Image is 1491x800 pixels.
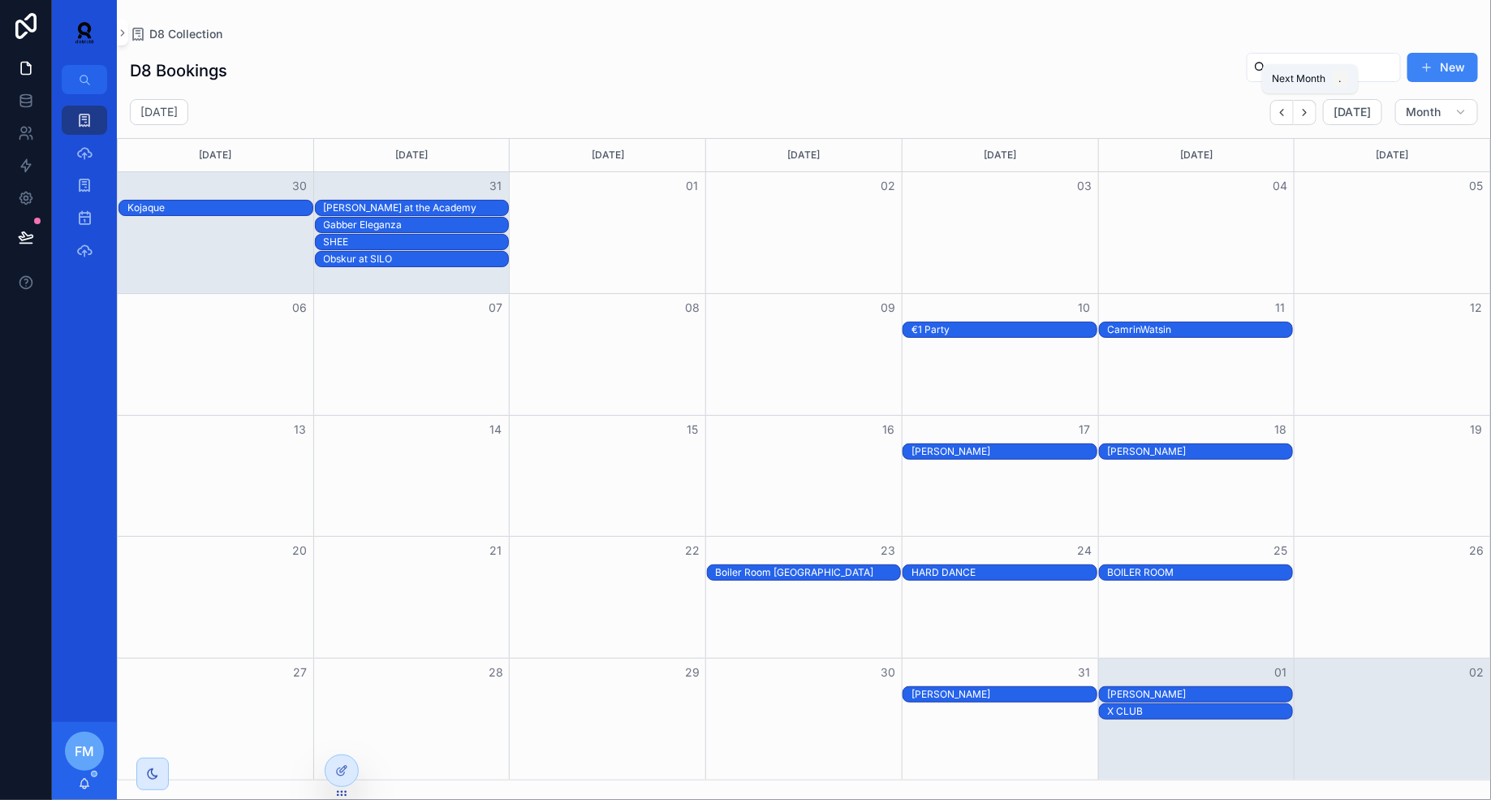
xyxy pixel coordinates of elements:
[1108,687,1293,702] div: Rossi
[1467,663,1486,682] button: 02
[683,176,702,196] button: 01
[911,688,1097,701] div: [PERSON_NAME]
[291,663,310,682] button: 27
[1108,445,1293,458] div: [PERSON_NAME]
[130,26,222,42] a: D8 Collection
[1108,688,1293,701] div: [PERSON_NAME]
[1407,53,1478,82] button: New
[486,663,506,682] button: 28
[1467,420,1486,439] button: 19
[324,201,509,215] div: Max Dean at the Academy
[120,139,311,171] div: [DATE]
[1108,704,1293,719] div: X CLUB
[911,566,1097,579] div: HARD DANCE
[911,323,1097,336] div: €1 Party
[486,176,506,196] button: 31
[291,420,310,439] button: 13
[905,139,1096,171] div: [DATE]
[1270,541,1290,560] button: 25
[1270,420,1290,439] button: 18
[1406,105,1441,119] span: Month
[1075,541,1094,560] button: 24
[324,235,509,249] div: SHEE
[512,139,703,171] div: [DATE]
[878,298,898,318] button: 09
[1101,139,1292,171] div: [DATE]
[1108,566,1293,579] div: BOILER ROOM
[1108,565,1293,580] div: BOILER ROOM
[127,201,312,215] div: Kojaque
[1467,176,1486,196] button: 05
[1467,298,1486,318] button: 12
[1075,176,1094,196] button: 03
[1297,139,1488,171] div: [DATE]
[878,176,898,196] button: 02
[1323,99,1382,125] button: [DATE]
[1108,322,1293,337] div: CamrinWatsin
[130,59,227,82] h1: D8 Bookings
[1272,72,1325,85] span: Next Month
[716,565,901,580] div: Boiler Room Dublin
[486,420,506,439] button: 14
[486,298,506,318] button: 07
[127,201,312,214] div: Kojaque
[878,663,898,682] button: 30
[1108,705,1293,718] div: X CLUB
[683,420,702,439] button: 15
[878,541,898,560] button: 23
[1270,298,1290,318] button: 11
[317,139,507,171] div: [DATE]
[324,218,509,232] div: Gabber Eleganza
[291,176,310,196] button: 30
[52,94,117,286] div: scrollable content
[1467,541,1486,560] button: 26
[1075,298,1094,318] button: 10
[1270,663,1290,682] button: 01
[1075,663,1094,682] button: 31
[291,298,310,318] button: 06
[911,322,1097,337] div: €1 Party
[1334,72,1347,85] span: .
[65,19,104,45] img: App logo
[1108,323,1293,336] div: CamrinWatsin
[878,420,898,439] button: 16
[1334,105,1372,119] span: [DATE]
[324,252,509,266] div: Obskur at SILO
[911,565,1097,580] div: HARD DANCE
[709,139,899,171] div: [DATE]
[911,687,1097,702] div: Eli Brown
[117,138,1491,781] div: Month View
[1294,100,1316,125] button: Next
[486,541,506,560] button: 21
[683,541,702,560] button: 22
[1075,420,1094,439] button: 17
[1395,99,1478,125] button: Month
[911,444,1097,459] div: Alan Fitzpatrick
[716,566,901,579] div: Boiler Room [GEOGRAPHIC_DATA]
[1270,176,1290,196] button: 04
[911,445,1097,458] div: [PERSON_NAME]
[683,298,702,318] button: 08
[683,663,702,682] button: 29
[324,218,509,231] div: Gabber Eleganza
[149,26,222,42] span: D8 Collection
[324,253,509,266] div: Obskur at SILO
[75,742,94,761] span: FM
[324,201,509,214] div: [PERSON_NAME] at the Academy
[1108,444,1293,459] div: Casso
[140,104,178,120] h2: [DATE]
[324,236,509,249] div: SHEE
[1270,100,1294,125] button: Back
[291,541,310,560] button: 20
